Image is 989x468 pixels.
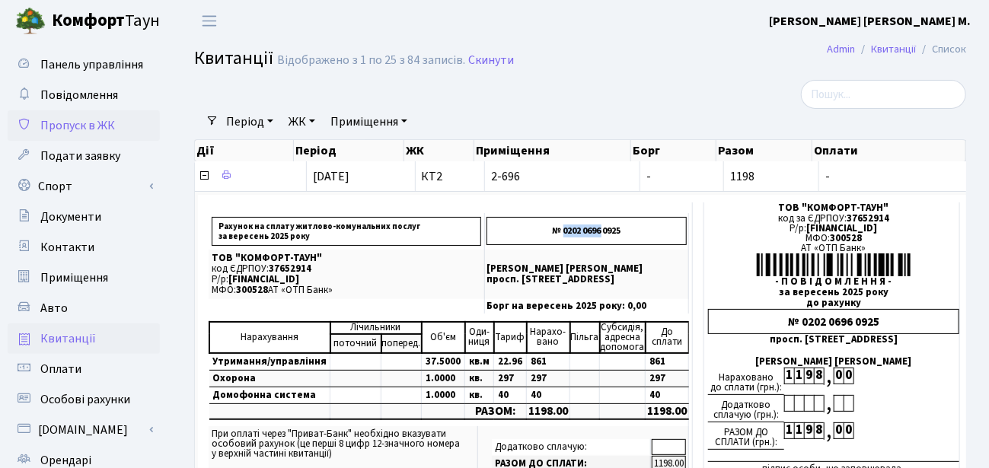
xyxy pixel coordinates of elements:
[708,395,784,422] div: Додатково сплачую (грн.):
[844,368,853,384] div: 0
[646,370,689,387] td: 297
[824,395,834,412] div: ,
[769,13,971,30] b: [PERSON_NAME] [PERSON_NAME] М.
[708,234,959,244] div: МФО:
[40,209,101,225] span: Документи
[487,275,687,285] p: просп. [STREET_ADDRESS]
[646,322,689,353] td: До cплати
[465,353,494,371] td: кв.м
[494,387,527,403] td: 40
[40,330,96,347] span: Квитанції
[825,170,965,183] span: -
[236,283,268,297] span: 300528
[784,368,794,384] div: 1
[801,80,966,109] input: Пошук...
[194,45,273,72] span: Квитанції
[730,168,755,185] span: 1198
[324,109,413,135] a: Приміщення
[40,361,81,377] span: Оплати
[487,264,687,274] p: [PERSON_NAME] [PERSON_NAME]
[527,387,570,403] td: 40
[784,422,794,439] div: 1
[8,110,160,141] a: Пропуск в ЖК
[814,368,824,384] div: 8
[8,202,160,232] a: Документи
[282,109,321,135] a: ЖК
[527,322,570,353] td: Нарахо- вано
[716,140,812,161] th: Разом
[827,41,855,57] a: Admin
[220,109,279,135] a: Період
[494,322,527,353] td: Тариф
[834,422,844,439] div: 0
[209,322,330,353] td: Нарахування
[708,288,959,298] div: за вересень 2025 року
[422,353,465,371] td: 37.5000
[708,357,959,367] div: [PERSON_NAME] [PERSON_NAME]
[871,41,916,57] a: Квитанції
[494,353,527,371] td: 22.96
[8,141,160,171] a: Подати заявку
[40,300,68,317] span: Авто
[600,322,646,353] td: Субсидія, адресна допомога
[422,322,465,353] td: Об'єм
[844,422,853,439] div: 0
[269,262,311,275] span: 37652914
[465,322,494,353] td: Оди- ниця
[8,415,160,445] a: [DOMAIN_NAME]
[804,368,814,384] div: 9
[195,140,294,161] th: Дії
[15,6,46,37] img: logo.png
[212,253,481,263] p: ТОВ "КОМФОРТ-ТАУН"
[313,168,349,185] span: [DATE]
[40,56,143,73] span: Панель управління
[465,403,527,419] td: РАЗОМ:
[8,171,160,202] a: Спорт
[527,370,570,387] td: 297
[708,368,784,395] div: Нараховано до сплати (грн.):
[40,87,118,103] span: Повідомлення
[474,140,631,161] th: Приміщення
[40,239,94,256] span: Контакти
[708,335,959,345] div: просп. [STREET_ADDRESS]
[8,354,160,384] a: Оплати
[209,370,330,387] td: Охорона
[570,322,600,353] td: Пільга
[52,8,125,33] b: Комфорт
[8,384,160,415] a: Особові рахунки
[646,168,651,185] span: -
[708,224,959,234] div: Р/р:
[794,368,804,384] div: 1
[209,353,330,371] td: Утримання/управління
[830,231,862,245] span: 300528
[834,368,844,384] div: 0
[8,80,160,110] a: Повідомлення
[8,232,160,263] a: Контакти
[404,140,474,161] th: ЖК
[212,264,481,274] p: код ЄДРПОУ:
[422,370,465,387] td: 1.0000
[422,170,478,183] span: КТ2
[40,117,115,134] span: Пропуск в ЖК
[847,212,889,225] span: 37652914
[8,263,160,293] a: Приміщення
[228,272,299,286] span: [FINANCIAL_ID]
[812,140,966,161] th: Оплати
[646,353,689,371] td: 861
[212,285,481,295] p: МФО: АТ «ОТП Банк»
[209,387,330,403] td: Домофонна система
[422,387,465,403] td: 1.0000
[708,244,959,253] div: АТ «ОТП Банк»
[277,53,465,68] div: Відображено з 1 по 25 з 84 записів.
[807,221,878,235] span: [FINANCIAL_ID]
[708,309,959,334] div: № 0202 0696 0925
[40,148,120,164] span: Подати заявку
[212,275,481,285] p: Р/р:
[794,422,804,439] div: 1
[40,391,130,408] span: Особові рахунки
[708,298,959,308] div: до рахунку
[52,8,160,34] span: Таун
[491,170,633,183] span: 2-696
[494,370,527,387] td: 297
[708,277,959,287] div: - П О В І Д О М Л Е Н Н Я -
